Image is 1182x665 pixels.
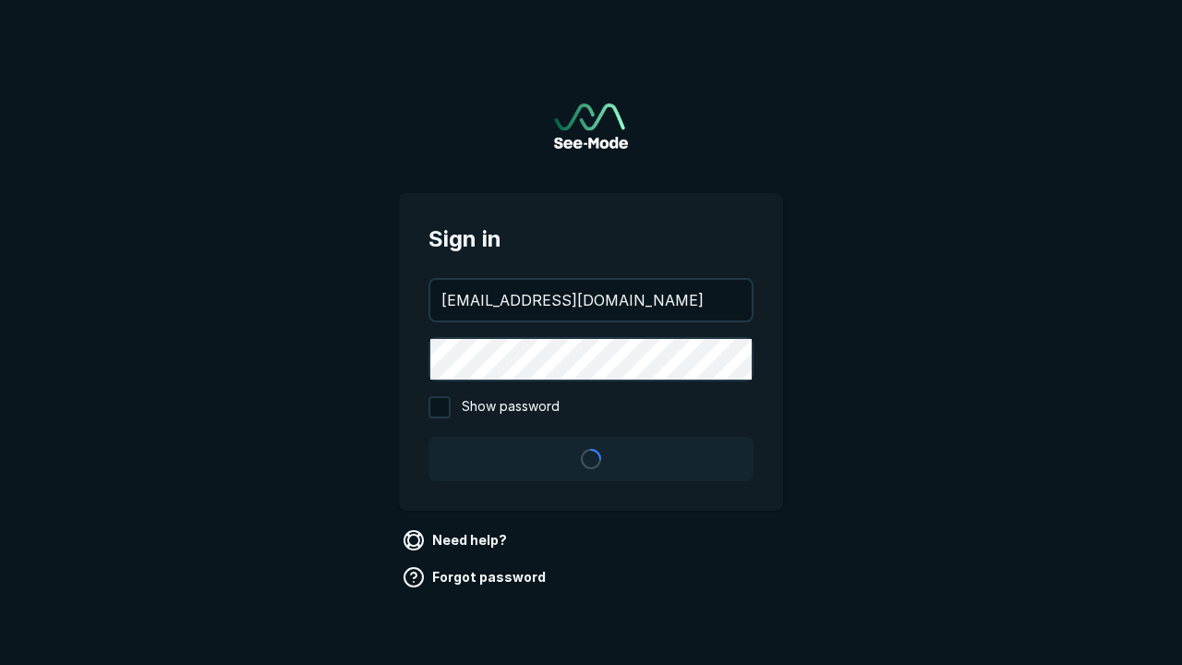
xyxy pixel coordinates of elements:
span: Show password [462,396,560,418]
input: your@email.com [430,280,752,320]
a: Forgot password [399,562,553,592]
img: See-Mode Logo [554,103,628,149]
a: Go to sign in [554,103,628,149]
span: Sign in [428,223,754,256]
a: Need help? [399,526,514,555]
